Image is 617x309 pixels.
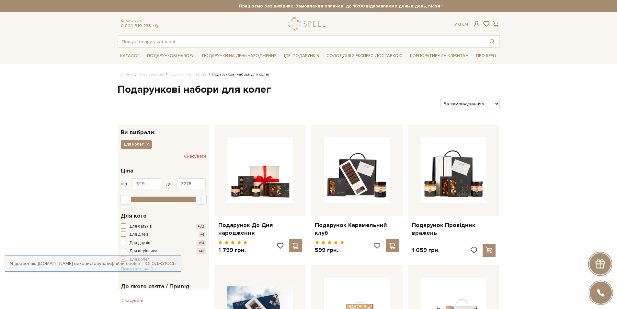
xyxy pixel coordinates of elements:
span: Для колег [123,141,144,147]
span: Подарункові набори [144,51,197,61]
button: Для дітей +4 [121,232,206,238]
button: Для керівника +40 [121,248,206,255]
span: Ідеї подарунків [281,51,322,61]
span: Для кого [121,211,147,220]
button: Для колег [121,140,152,149]
div: Ви вибрали: [118,125,209,135]
a: Солодощі з експрес-доставкою [324,50,405,61]
span: До якого свята / Привід [121,282,189,291]
a: Подарунок До Дня народження [218,221,302,237]
input: Пошук товару у каталозі [118,36,485,47]
span: до [166,181,172,187]
span: | [460,21,461,27]
div: Я дозволяю [DOMAIN_NAME] використовувати [5,261,181,267]
a: Вся продукція [138,72,164,77]
input: Ціна [132,178,161,189]
button: Пошук товару у каталозі [485,36,499,47]
strong: Працюємо без вихідних. Замовлення оплачені до 16:00 відправляємо день в день, після 16:00 - насту... [175,3,557,9]
span: Консультація: [121,19,159,23]
span: Ціна [121,166,133,175]
button: Для друзів +54 [121,240,206,246]
span: Для друзів [129,240,150,246]
h1: Подарункові набори для колег [118,83,500,97]
button: Для батьків +22 [121,223,206,230]
span: Для батьків [129,223,152,230]
span: +22 [196,224,206,229]
span: Для керівника [129,248,157,255]
button: Скасувати [184,151,206,161]
a: Корпоративним клієнтам [407,50,471,61]
a: En [462,21,468,27]
a: telegram [153,23,159,29]
p: 1 059 грн. [412,246,440,254]
a: Подарункові набори [169,72,207,77]
div: Ук [454,21,468,27]
span: від [121,181,127,187]
span: Для дітей [129,232,148,238]
button: Скасувати [118,295,147,306]
a: Погоджуюсь [143,261,176,267]
a: logo [288,17,328,30]
span: Каталог [118,51,142,61]
span: Про Spell [474,51,499,61]
a: Подарунок Провідник вражень [412,221,496,237]
div: Min [120,195,131,204]
a: Головна [118,72,134,77]
span: Подарунки на День народження [200,51,279,61]
li: Подарункові набори для колег [207,72,270,77]
a: Подарунок Карамельний клуб [315,221,399,237]
span: +40 [197,248,206,254]
p: 1 799 грн. [218,246,248,254]
span: +54 [197,240,206,246]
a: файли cookie [111,261,140,266]
a: 0 800 319 233 [121,23,151,29]
span: +4 [199,232,206,237]
div: Max [196,195,207,204]
input: Ціна [177,178,206,189]
p: 599 грн. [315,246,344,254]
